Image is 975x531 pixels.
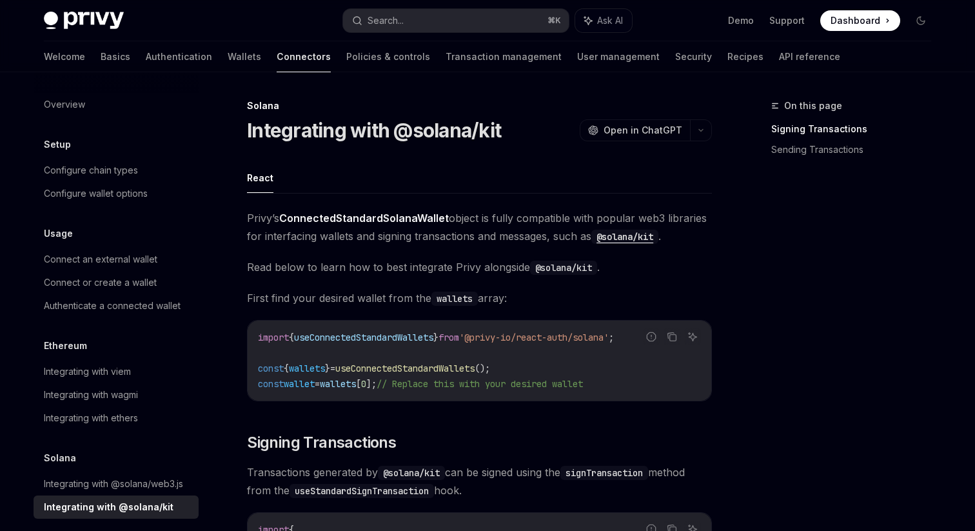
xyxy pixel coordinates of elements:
div: Overview [44,97,85,112]
span: useConnectedStandardWallets [294,332,433,343]
span: wallet [284,378,315,390]
a: Wallets [228,41,261,72]
span: { [284,363,289,374]
span: ; [609,332,614,343]
span: } [433,332,438,343]
span: const [258,378,284,390]
a: Demo [728,14,754,27]
div: Integrating with @solana/web3.js [44,476,183,492]
button: Ask AI [684,328,701,345]
span: Read below to learn how to best integrate Privy alongside . [247,258,712,276]
a: Integrating with @solana/web3.js [34,472,199,496]
span: Ask AI [597,14,623,27]
a: @solana/kit [591,230,658,243]
span: Dashboard [831,14,880,27]
a: Integrating with wagmi [34,383,199,406]
h5: Solana [44,450,76,466]
img: dark logo [44,12,124,30]
button: Report incorrect code [643,328,660,345]
a: Integrating with @solana/kit [34,496,199,519]
a: Sending Transactions [771,139,941,160]
div: Integrating with wagmi [44,387,138,403]
span: '@privy-io/react-auth/solana' [459,332,609,343]
a: Dashboard [820,10,900,31]
a: Configure wallet options [34,182,199,205]
div: Integrating with viem [44,364,131,379]
h5: Ethereum [44,338,87,354]
strong: ConnectedStandardSolanaWallet [279,212,449,225]
button: Ask AI [575,9,632,32]
a: Authenticate a connected wallet [34,294,199,317]
a: User management [577,41,660,72]
span: First find your desired wallet from the array: [247,289,712,307]
button: Toggle dark mode [911,10,931,31]
a: Overview [34,93,199,116]
a: Policies & controls [346,41,430,72]
span: wallets [289,363,325,374]
a: Recipes [727,41,763,72]
div: Integrating with ethers [44,410,138,426]
button: Open in ChatGPT [580,119,690,141]
a: Basics [101,41,130,72]
button: React [247,163,273,193]
span: = [315,378,320,390]
code: @solana/kit [378,466,445,480]
h5: Usage [44,226,73,241]
a: Integrating with ethers [34,406,199,430]
div: Integrating with @solana/kit [44,499,173,515]
a: Connect or create a wallet [34,271,199,294]
span: } [325,363,330,374]
a: Signing Transactions [771,119,941,139]
a: Configure chain types [34,159,199,182]
span: On this page [784,98,842,114]
a: Welcome [44,41,85,72]
span: Privy’s object is fully compatible with popular web3 libraries for interfacing wallets and signin... [247,209,712,245]
span: [ [356,378,361,390]
span: useConnectedStandardWallets [335,363,475,374]
span: const [258,363,284,374]
div: Solana [247,99,712,112]
a: Connect an external wallet [34,248,199,271]
div: Connect or create a wallet [44,275,157,290]
div: Connect an external wallet [44,252,157,267]
span: { [289,332,294,343]
code: useStandardSignTransaction [290,484,434,498]
span: import [258,332,289,343]
span: 0 [361,378,366,390]
span: Transactions generated by can be signed using the method from the hook. [247,463,712,499]
a: API reference [779,41,840,72]
code: wallets [431,292,478,306]
code: signTransaction [560,466,648,480]
span: ]; [366,378,377,390]
button: Search...⌘K [343,9,569,32]
span: Signing Transactions [247,432,396,453]
div: Configure chain types [44,163,138,178]
a: Integrating with viem [34,360,199,383]
a: Security [675,41,712,72]
div: Authenticate a connected wallet [44,298,181,314]
span: = [330,363,335,374]
div: Configure wallet options [44,186,148,201]
a: Authentication [146,41,212,72]
code: @solana/kit [530,261,597,275]
button: Copy the contents from the code block [664,328,680,345]
span: from [438,332,459,343]
span: // Replace this with your desired wallet [377,378,583,390]
div: Search... [368,13,404,28]
span: ⌘ K [547,15,561,26]
code: @solana/kit [591,230,658,244]
span: (); [475,363,490,374]
a: Connectors [277,41,331,72]
span: Open in ChatGPT [604,124,682,137]
a: Transaction management [446,41,562,72]
span: wallets [320,378,356,390]
a: Support [769,14,805,27]
h5: Setup [44,137,71,152]
h1: Integrating with @solana/kit [247,119,501,142]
